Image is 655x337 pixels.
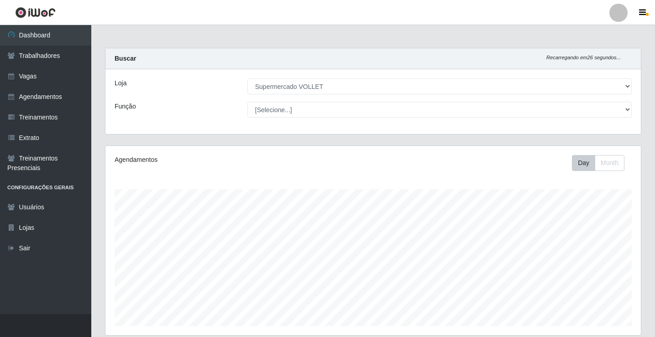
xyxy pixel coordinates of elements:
[115,155,322,165] div: Agendamentos
[15,7,56,18] img: CoreUI Logo
[115,102,136,111] label: Função
[115,55,136,62] strong: Buscar
[572,155,624,171] div: First group
[572,155,595,171] button: Day
[572,155,632,171] div: Toolbar with button groups
[595,155,624,171] button: Month
[546,55,621,60] i: Recarregando em 26 segundos...
[115,78,126,88] label: Loja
